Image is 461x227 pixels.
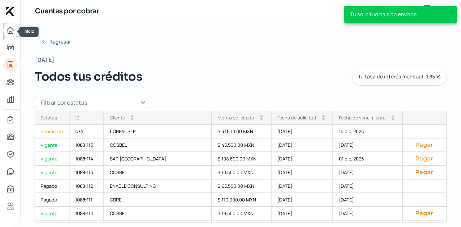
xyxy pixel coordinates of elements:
a: Adelantar facturas [3,40,18,55]
div: [DATE] [272,166,334,180]
div: $ 10,500.00 MXN [212,166,272,180]
a: Pago a proveedores [3,75,18,89]
button: Pagar [409,155,440,162]
div: 1088-112 [70,180,104,193]
div: COSBEL [104,166,212,180]
div: Tu solicitud ha sido enviada [344,6,457,23]
div: [DATE] [333,207,403,221]
i: arrow_drop_down [322,118,325,121]
div: [DATE] [272,193,334,207]
a: Vigente [35,166,70,180]
div: 1088-114 [70,152,104,166]
div: Monto solicitado [218,114,254,121]
div: $ 45,500.00 MXN [212,139,272,152]
div: COSBEL [104,207,212,221]
a: Vigente [35,152,70,166]
div: 10 dic, 2025 [333,125,403,139]
a: Referencias [3,199,18,213]
a: Vigente [35,207,70,221]
div: N/A [70,125,104,139]
span: [DATE] [35,55,54,65]
a: Inicio [3,23,18,37]
div: [DATE] [333,180,403,193]
a: Buró de crédito [3,182,18,196]
a: Pagado [35,180,70,193]
div: [DATE] [272,125,334,139]
div: Fecha de solicitud [277,114,316,121]
i: arrow_drop_down [391,118,394,121]
div: Cliente [110,114,125,121]
a: Vigente [35,139,70,152]
a: Tus créditos [3,58,18,72]
i: arrow_drop_down [131,118,134,121]
div: $ 19,500.00 MXN [212,207,272,221]
div: [DATE] [272,180,334,193]
a: Pagado [35,193,70,207]
div: 1088-115 [70,139,104,152]
div: [DATE] [272,152,334,166]
div: COSBEL [104,139,212,152]
div: [DATE] [333,139,403,152]
span: Regresar [49,39,71,44]
div: 1088-111 [70,193,104,207]
div: ID [75,114,80,121]
i: arrow_drop_down [260,118,263,121]
div: 1088-113 [70,166,104,180]
div: Fecha de vencimiento [339,114,386,121]
div: L'OREAL SLP [104,125,212,139]
div: [DATE] [272,207,334,221]
div: [DATE] [333,193,403,207]
a: Mi contrato [3,113,18,127]
a: Información general [3,130,18,144]
h1: Cuentas por cobrar [35,6,99,17]
div: Estatus [41,114,57,121]
div: 01 dic, 2025 [333,152,403,166]
a: Documentos [3,164,18,179]
div: [DATE] [333,166,403,180]
div: $ 95,500.00 MXN [212,180,272,193]
div: ENABLE CONSULTING [104,180,212,193]
a: Pendiente [35,125,70,139]
button: Regresar [35,35,77,49]
div: $ 170,000.00 MXN [212,193,272,207]
span: Inicio [23,28,34,34]
span: Tu tasa de interés mensual: 1.85 % [358,74,441,79]
span: Todos tus créditos [35,68,142,85]
div: SAP [GEOGRAPHIC_DATA] [104,152,212,166]
div: CBRE [104,193,212,207]
div: [DATE] [272,139,334,152]
a: Representantes [3,147,18,162]
button: Pagar [409,210,440,217]
div: $ 108,600.00 MXN [212,152,272,166]
button: Pagar [409,169,440,176]
button: Pagar [409,141,440,149]
a: Mis finanzas [3,92,18,106]
div: 1088-110 [70,207,104,221]
div: $ 37,500.00 MXN [212,125,272,139]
